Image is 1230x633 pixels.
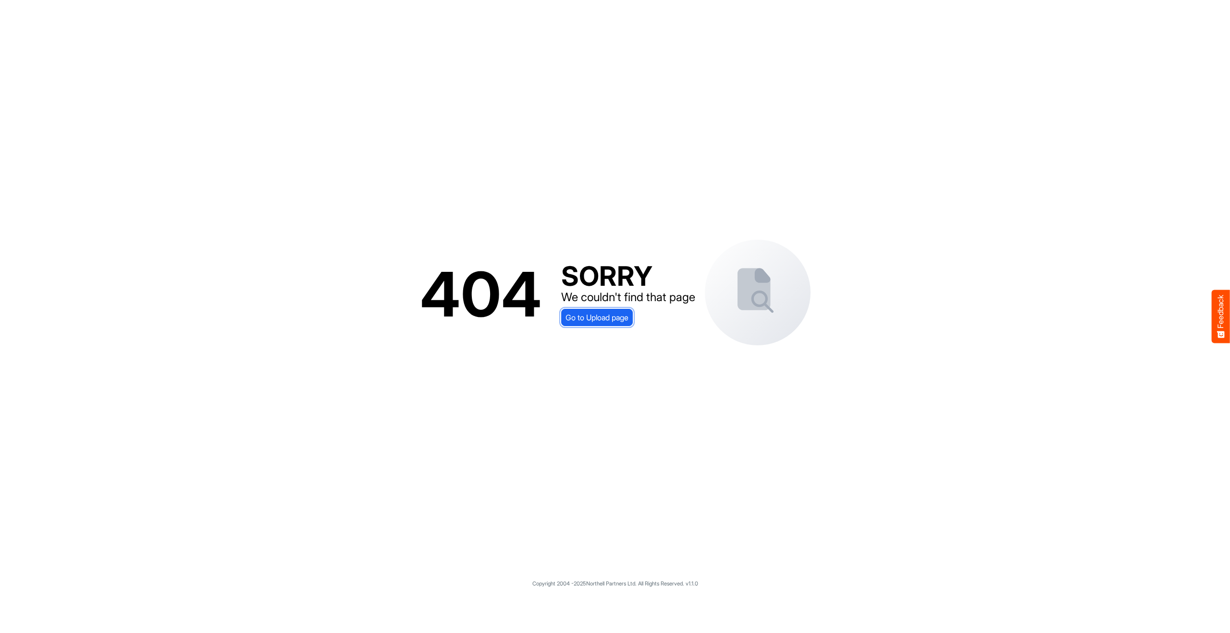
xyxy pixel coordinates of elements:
div: 404 [420,267,542,322]
button: Feedback [1212,290,1230,343]
div: SORRY [561,263,695,290]
p: Copyright 2004 - 2025 Northell Partners Ltd. All Rights Reserved. v 1.1.0 [10,579,1220,588]
span: Go to Upload page [566,311,628,324]
div: We couldn't find that page [561,290,695,305]
a: Go to Upload page [561,309,633,326]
